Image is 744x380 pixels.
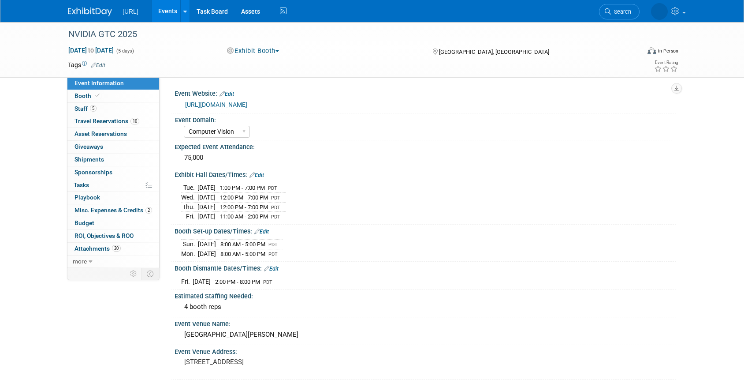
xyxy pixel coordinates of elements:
[439,49,549,55] span: [GEOGRAPHIC_DATA], [GEOGRAPHIC_DATA]
[67,179,159,192] a: Tasks
[74,156,104,163] span: Shipments
[220,241,265,248] span: 8:00 AM - 5:00 PM
[141,268,160,279] td: Toggle Event Tabs
[74,194,100,201] span: Playbook
[175,113,672,124] div: Event Domain:
[220,184,265,191] span: 1:00 PM - 7:00 PM
[198,240,216,249] td: [DATE]
[220,204,268,211] span: 12:00 PM - 7:00 PM
[68,8,112,16] img: ExhibitDay
[181,300,670,314] div: 4 booth reps
[181,249,198,258] td: Mon.
[175,87,676,98] div: Event Website:
[175,345,676,356] div: Event Venue Address:
[67,90,159,102] a: Booth
[654,60,678,65] div: Event Rating
[647,47,656,54] img: Format-Inperson.png
[67,154,159,166] a: Shipments
[74,245,121,252] span: Attachments
[67,166,159,179] a: Sponsorships
[87,47,95,54] span: to
[67,243,159,255] a: Attachments20
[123,8,138,15] span: [URL]
[175,140,676,151] div: Expected Event Attendance:
[658,48,678,54] div: In-Person
[271,214,280,220] span: PDT
[74,181,89,188] span: Tasks
[215,278,260,285] span: 2:00 PM - 8:00 PM
[271,195,280,201] span: PDT
[181,277,193,286] td: Fri.
[67,77,159,90] a: Event Information
[68,60,105,69] td: Tags
[67,217,159,230] a: Budget
[181,151,670,165] div: 75,000
[115,48,134,54] span: (5 days)
[611,8,631,15] span: Search
[268,252,278,257] span: PDT
[651,3,668,20] img: Megan Ryan
[181,212,197,221] td: Fri.
[175,168,676,180] div: Exhibit Hall Dates/Times:
[271,205,280,211] span: PDT
[264,266,279,272] a: Edit
[599,4,640,19] a: Search
[65,26,626,42] div: NVIDIA GTC 2025
[175,262,676,273] div: Booth Dismantle Dates/Times:
[197,202,216,212] td: [DATE]
[74,143,103,150] span: Giveaways
[175,290,676,301] div: Estimated Staffing Needed:
[95,93,100,98] i: Booth reservation complete
[197,193,216,203] td: [DATE]
[91,62,105,68] a: Edit
[67,192,159,204] a: Playbook
[74,169,112,176] span: Sponsorships
[268,185,277,191] span: PDT
[74,219,94,226] span: Budget
[197,212,216,221] td: [DATE]
[181,183,197,193] td: Tue.
[112,245,121,252] span: 20
[263,279,272,285] span: PDT
[74,92,101,99] span: Booth
[74,232,134,239] span: ROI, Objectives & ROO
[68,46,114,54] span: [DATE] [DATE]
[197,183,216,193] td: [DATE]
[224,46,283,56] button: Exhibit Booth
[67,204,159,217] a: Misc. Expenses & Credits2
[181,240,198,249] td: Sun.
[74,117,139,124] span: Travel Reservations
[193,277,211,286] td: [DATE]
[175,225,676,236] div: Booth Set-up Dates/Times:
[126,268,141,279] td: Personalize Event Tab Strip
[67,128,159,140] a: Asset Reservations
[181,193,197,203] td: Wed.
[181,202,197,212] td: Thu.
[249,172,264,178] a: Edit
[219,91,234,97] a: Edit
[220,251,265,257] span: 8:00 AM - 5:00 PM
[254,229,269,235] a: Edit
[185,101,247,108] a: [URL][DOMAIN_NAME]
[74,105,97,112] span: Staff
[74,130,127,137] span: Asset Reservations
[220,213,268,220] span: 11:00 AM - 2:00 PM
[67,141,159,153] a: Giveaways
[181,328,670,342] div: [GEOGRAPHIC_DATA][PERSON_NAME]
[73,258,87,265] span: more
[268,242,278,248] span: PDT
[220,194,268,201] span: 12:00 PM - 7:00 PM
[67,103,159,115] a: Staff5
[90,105,97,112] span: 5
[588,46,678,59] div: Event Format
[67,230,159,242] a: ROI, Objectives & ROO
[145,207,152,214] span: 2
[184,358,374,366] pre: [STREET_ADDRESS]
[130,118,139,124] span: 10
[67,115,159,128] a: Travel Reservations10
[74,207,152,214] span: Misc. Expenses & Credits
[67,256,159,268] a: more
[175,317,676,328] div: Event Venue Name:
[198,249,216,258] td: [DATE]
[74,79,124,87] span: Event Information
